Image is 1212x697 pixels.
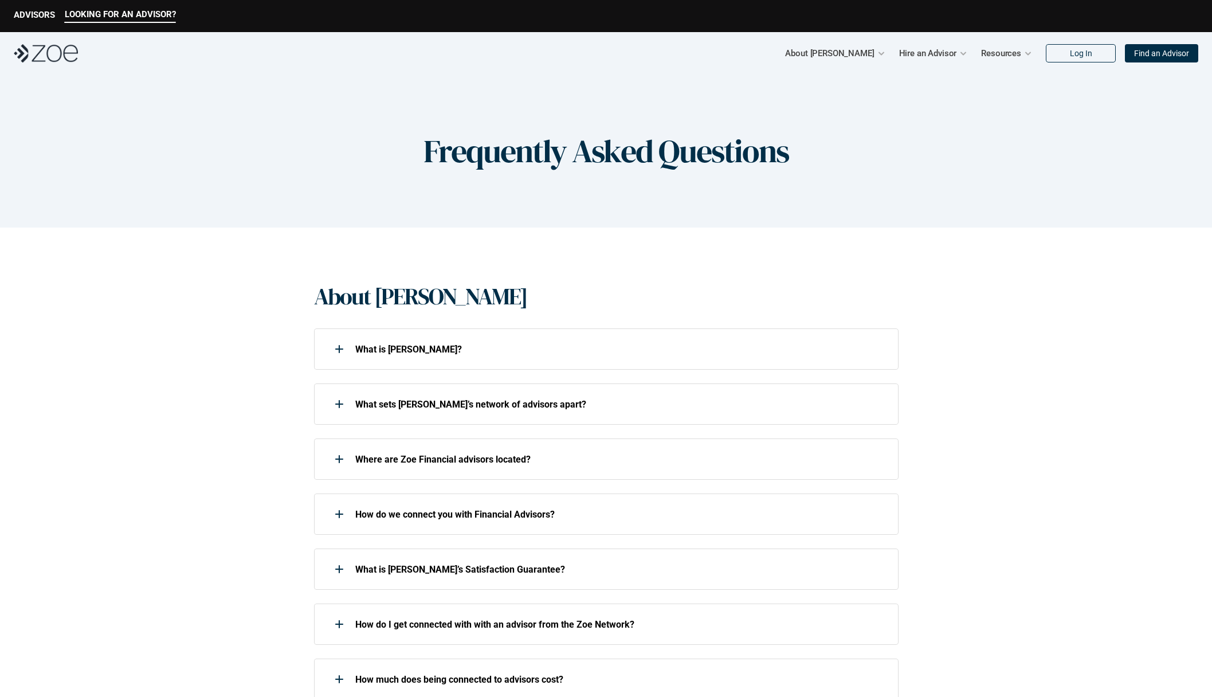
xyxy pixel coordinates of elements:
[785,45,874,62] p: About [PERSON_NAME]
[355,564,884,575] p: What is [PERSON_NAME]’s Satisfaction Guarantee?
[423,132,789,170] h1: Frequently Asked Questions
[1134,49,1189,58] p: Find an Advisor
[1070,49,1092,58] p: Log In
[314,283,527,310] h1: About [PERSON_NAME]
[355,344,884,355] p: What is [PERSON_NAME]?
[899,45,957,62] p: Hire an Advisor
[1125,44,1198,62] a: Find an Advisor
[981,45,1021,62] p: Resources
[355,619,884,630] p: How do I get connected with with an advisor from the Zoe Network?
[355,454,884,465] p: Where are Zoe Financial advisors located?
[1046,44,1116,62] a: Log In
[14,10,55,20] p: ADVISORS
[65,9,176,19] p: LOOKING FOR AN ADVISOR?
[355,509,884,520] p: How do we connect you with Financial Advisors?
[355,674,884,685] p: How much does being connected to advisors cost?
[355,399,884,410] p: What sets [PERSON_NAME]’s network of advisors apart?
